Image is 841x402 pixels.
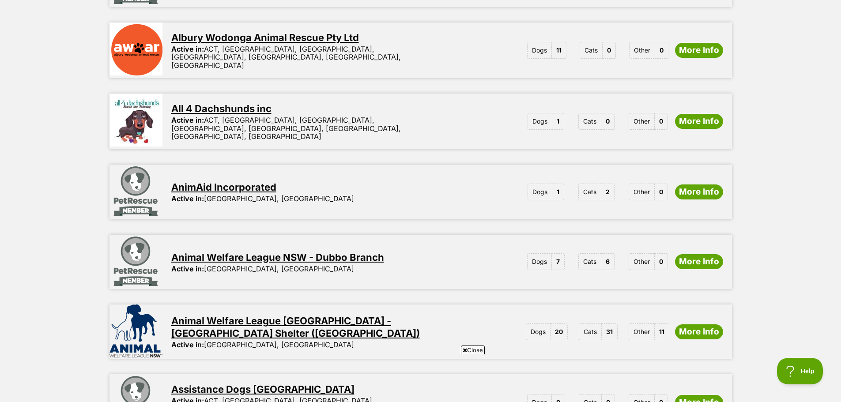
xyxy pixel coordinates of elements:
span: 0 [655,253,668,270]
div: ACT, [GEOGRAPHIC_DATA], [GEOGRAPHIC_DATA], [GEOGRAPHIC_DATA], [GEOGRAPHIC_DATA], [GEOGRAPHIC_DATA... [171,45,447,69]
span: Cats [578,253,601,270]
span: 0 [655,42,668,59]
img: iconc.png [123,0,132,7]
a: Privacy Notification [124,1,132,8]
span: Other [629,184,655,200]
img: consumer-privacy-logo.png [1,1,8,8]
span: Cats [580,42,603,59]
div: ACT, [GEOGRAPHIC_DATA], [GEOGRAPHIC_DATA], [GEOGRAPHIC_DATA], [GEOGRAPHIC_DATA], [GEOGRAPHIC_DATA... [171,116,447,140]
a: All 4 Dachshunds inc [171,103,272,114]
img: AnimAid Incorporated [109,165,162,218]
span: Active in: [171,45,204,53]
a: More Info [675,184,723,199]
span: 11 [655,323,669,340]
span: Dogs [528,184,552,200]
a: AnimAid Incorporated [171,181,276,193]
span: Cats [579,323,602,340]
a: More Info [675,43,723,58]
img: Animal Welfare League NSW - Dubbo Branch [109,235,162,288]
span: Dogs [527,253,552,270]
a: More Info [675,254,723,269]
span: 6 [601,253,615,270]
span: Close [461,346,485,354]
div: [GEOGRAPHIC_DATA], [GEOGRAPHIC_DATA] [171,265,354,273]
span: Active in: [171,194,204,203]
img: Albury Wodonga Animal Rescue Pty Ltd [109,23,162,75]
span: Dogs [527,42,552,59]
span: 20 [551,323,568,340]
span: Active in: [171,340,204,349]
span: 0 [655,184,668,200]
span: 7 [552,253,565,270]
span: Dogs [528,113,552,130]
iframe: Advertisement [260,358,581,398]
div: [GEOGRAPHIC_DATA], [GEOGRAPHIC_DATA] [171,341,354,349]
span: Dogs [526,323,551,340]
span: 0 [603,42,616,59]
span: 1 [552,113,564,130]
span: 11 [552,42,566,59]
a: Assistance Dogs [GEOGRAPHIC_DATA] [171,383,355,395]
img: Animal Welfare League NSW - Sydney Shelter (Kemps Creek) [109,304,162,357]
a: Animal Welfare League [GEOGRAPHIC_DATA] - [GEOGRAPHIC_DATA] Shelter ([GEOGRAPHIC_DATA]) [171,315,420,339]
span: Active in: [171,116,204,124]
span: Active in: [171,264,204,273]
a: Animal Welfare League NSW - Dubbo Branch [171,252,384,263]
span: 0 [601,113,615,130]
a: Albury Wodonga Animal Rescue Pty Ltd [171,32,359,43]
img: consumer-privacy-logo.png [124,1,132,8]
span: Cats [578,184,601,200]
div: [GEOGRAPHIC_DATA], [GEOGRAPHIC_DATA] [171,195,354,203]
span: Other [629,323,655,340]
span: 0 [655,113,668,130]
span: Other [629,253,655,270]
span: Other [629,42,655,59]
a: More Info [675,114,723,129]
img: All 4 Dachshunds inc [109,94,162,147]
iframe: Help Scout Beacon - Open [777,358,823,384]
span: Cats [578,113,601,130]
span: 1 [552,184,564,200]
span: 2 [601,184,615,200]
a: More Info [675,324,723,339]
span: 31 [602,323,618,340]
span: Other [629,113,655,130]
